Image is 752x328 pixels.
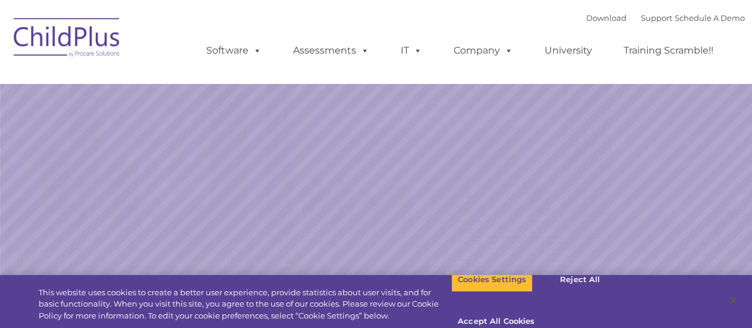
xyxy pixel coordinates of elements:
[543,267,617,292] button: Reject All
[451,267,533,292] button: Cookies Settings
[442,39,525,63] a: Company
[586,13,627,23] a: Download
[511,224,638,258] a: Learn More
[612,39,725,63] a: Training Scramble!!
[586,13,745,23] font: |
[281,39,381,63] a: Assessments
[389,39,434,63] a: IT
[39,287,451,322] div: This website uses cookies to create a better user experience, provide statistics about user visit...
[720,288,746,314] button: Close
[194,39,273,63] a: Software
[533,39,604,63] a: University
[8,10,127,69] img: ChildPlus by Procare Solutions
[675,13,745,23] a: Schedule A Demo
[641,13,672,23] a: Support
